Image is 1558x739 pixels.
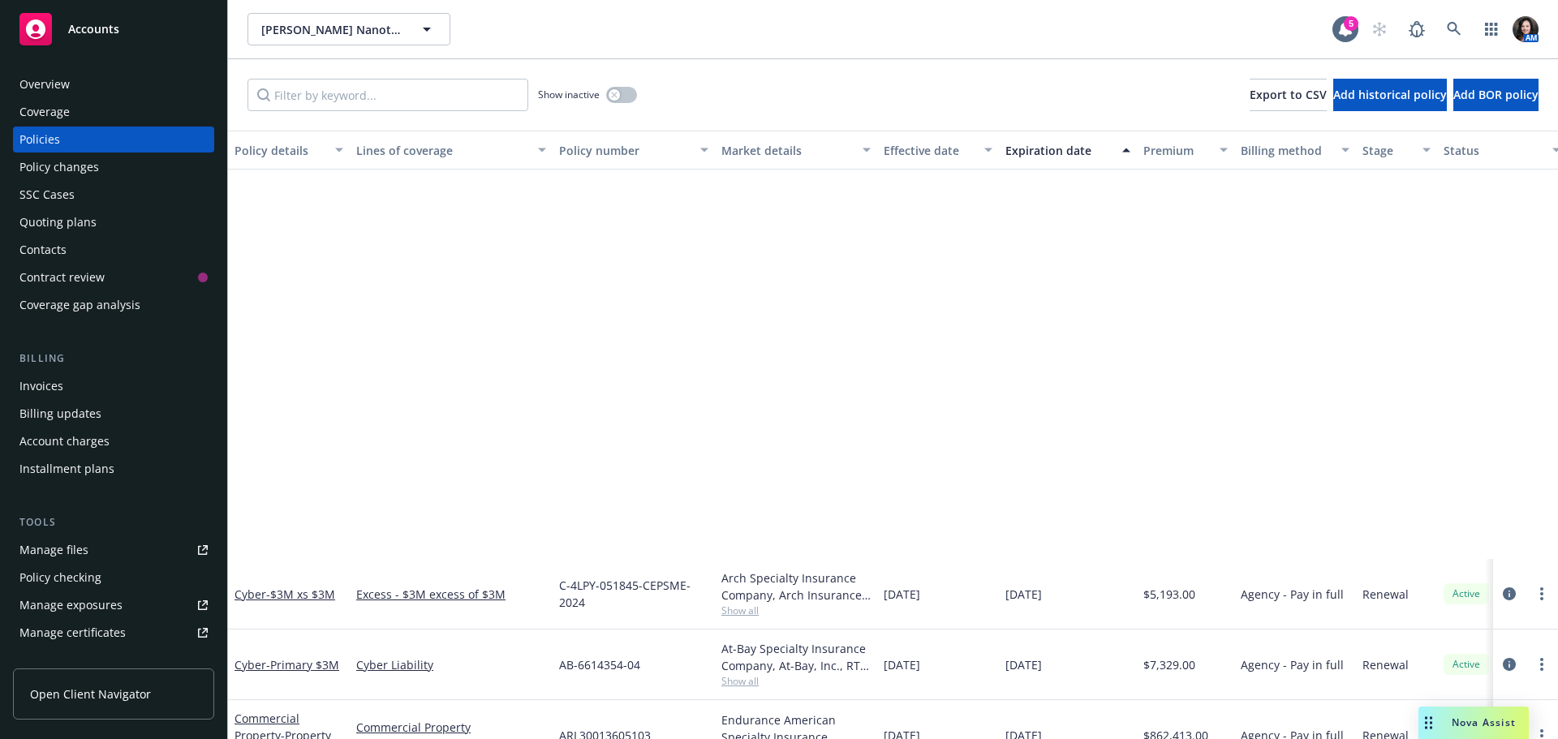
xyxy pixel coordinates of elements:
button: Stage [1356,131,1437,170]
div: At-Bay Specialty Insurance Company, At-Bay, Inc., RT Specialty Insurance Services, LLC (RSG Speci... [721,640,871,674]
div: Contract review [19,264,105,290]
div: Effective date [884,142,975,159]
span: [DATE] [1005,656,1042,673]
span: Active [1450,657,1483,672]
button: Billing method [1234,131,1356,170]
a: Quoting plans [13,209,214,235]
a: Cyber Liability [356,656,546,673]
div: Coverage gap analysis [19,292,140,318]
span: Agency - Pay in full [1241,656,1344,673]
div: Tools [13,514,214,531]
div: Manage files [19,537,88,563]
div: SSC Cases [19,182,75,208]
span: Renewal [1362,586,1409,603]
div: Policy changes [19,154,99,180]
a: Manage files [13,537,214,563]
span: Renewal [1362,656,1409,673]
span: $7,329.00 [1143,656,1195,673]
div: Coverage [19,99,70,125]
a: Policies [13,127,214,153]
a: Start snowing [1363,13,1396,45]
span: C-4LPY-051845-CEPSME-2024 [559,577,708,611]
button: Add historical policy [1333,79,1447,111]
a: Installment plans [13,456,214,482]
a: circleInformation [1500,655,1519,674]
span: Agency - Pay in full [1241,586,1344,603]
div: Manage claims [19,647,101,673]
a: Policy changes [13,154,214,180]
div: Policy details [235,142,325,159]
a: Overview [13,71,214,97]
a: Manage certificates [13,620,214,646]
div: Stage [1362,142,1413,159]
button: Market details [715,131,877,170]
div: Lines of coverage [356,142,528,159]
div: Status [1444,142,1543,159]
div: Expiration date [1005,142,1113,159]
a: more [1532,584,1552,604]
a: Policy checking [13,565,214,591]
div: Policies [19,127,60,153]
span: Add historical policy [1333,87,1447,102]
div: Policy number [559,142,691,159]
a: Switch app [1475,13,1508,45]
a: Contacts [13,237,214,263]
div: Premium [1143,142,1210,159]
a: Search [1438,13,1470,45]
span: Accounts [68,23,119,36]
span: [DATE] [1005,586,1042,603]
button: Expiration date [999,131,1137,170]
span: [DATE] [884,586,920,603]
div: Manage exposures [19,592,123,618]
span: Export to CSV [1250,87,1327,102]
a: Manage claims [13,647,214,673]
a: Cyber [235,586,335,602]
a: Coverage [13,99,214,125]
span: Nova Assist [1452,715,1516,729]
span: Active [1450,586,1483,601]
button: Premium [1137,131,1234,170]
div: Manage certificates [19,620,126,646]
a: Accounts [13,6,214,52]
div: Account charges [19,428,110,454]
div: 5 [1344,16,1358,31]
span: Show inactive [538,88,600,101]
span: Open Client Navigator [30,685,151,702]
a: circleInformation [1500,584,1519,604]
div: Billing updates [19,401,101,427]
div: Billing method [1241,142,1332,159]
button: Policy details [228,131,350,170]
button: Export to CSV [1250,79,1327,111]
button: Lines of coverage [350,131,553,170]
span: AB-6614354-04 [559,656,640,673]
a: Excess - $3M excess of $3M [356,586,546,603]
a: SSC Cases [13,182,214,208]
button: Policy number [553,131,715,170]
input: Filter by keyword... [247,79,528,111]
span: [PERSON_NAME] Nanotechnologies, Inc. [261,21,402,38]
span: - Primary $3M [266,657,339,672]
div: Invoices [19,373,63,399]
a: Account charges [13,428,214,454]
div: Installment plans [19,456,114,482]
a: more [1532,655,1552,674]
div: Market details [721,142,853,159]
a: Report a Bug [1401,13,1433,45]
button: [PERSON_NAME] Nanotechnologies, Inc. [247,13,450,45]
a: Coverage gap analysis [13,292,214,318]
a: Billing updates [13,401,214,427]
span: Show all [721,604,871,617]
a: Invoices [13,373,214,399]
button: Effective date [877,131,999,170]
span: Show all [721,674,871,688]
div: Arch Specialty Insurance Company, Arch Insurance Company, RT Specialty Insurance Services, LLC (R... [721,569,871,604]
div: Contacts [19,237,67,263]
span: Add BOR policy [1453,87,1539,102]
span: - $3M xs $3M [266,586,335,602]
div: Policy checking [19,565,101,591]
img: photo [1513,16,1539,42]
a: Contract review [13,264,214,290]
button: Add BOR policy [1453,79,1539,111]
a: Manage exposures [13,592,214,618]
